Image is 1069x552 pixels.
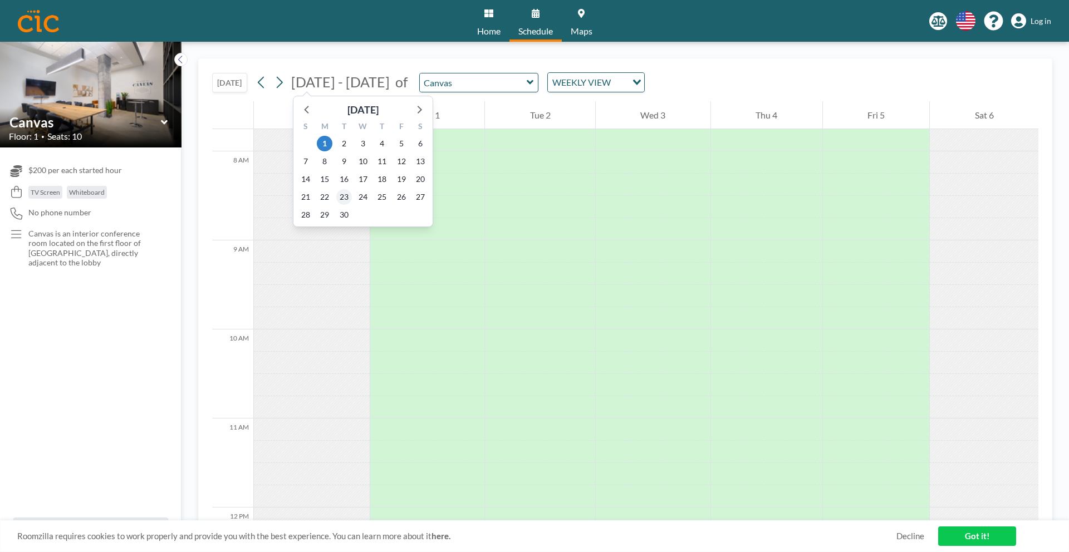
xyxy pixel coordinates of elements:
span: Saturday, September 6, 2025 [413,136,428,151]
a: Decline [896,531,924,541]
div: T [335,120,354,135]
span: TV Screen [31,188,60,196]
span: Maps [571,27,592,36]
span: Monday, September 15, 2025 [317,171,332,187]
span: Tuesday, September 23, 2025 [336,189,352,205]
span: Schedule [518,27,553,36]
span: $200 per each started hour [28,165,122,175]
button: All resources [13,517,168,539]
div: [DATE] [347,102,379,117]
span: Whiteboard [69,188,105,196]
span: Sunday, September 21, 2025 [298,189,313,205]
div: W [354,120,372,135]
span: Thursday, September 18, 2025 [374,171,390,187]
button: [DATE] [212,73,247,92]
a: Got it! [938,526,1016,546]
span: Sunday, September 28, 2025 [298,207,313,223]
span: Thursday, September 4, 2025 [374,136,390,151]
span: Floor: 1 [9,131,38,142]
div: T [372,120,391,135]
span: [DATE] - [DATE] [291,73,390,90]
span: Saturday, September 20, 2025 [413,171,428,187]
span: Friday, September 19, 2025 [394,171,409,187]
span: Thursday, September 25, 2025 [374,189,390,205]
span: WEEKLY VIEW [550,75,613,90]
div: 11 AM [212,418,253,507]
div: Search for option [548,73,644,92]
div: Tue 2 [485,101,595,129]
span: Monday, September 1, 2025 [317,136,332,151]
div: 8 AM [212,151,253,240]
div: Sun 31 [254,101,370,129]
input: Canvas [9,114,161,130]
span: Friday, September 5, 2025 [394,136,409,151]
span: Thursday, September 11, 2025 [374,154,390,169]
span: Roomzilla requires cookies to work properly and provide you with the best experience. You can lea... [17,531,896,541]
span: Monday, September 22, 2025 [317,189,332,205]
img: organization-logo [18,10,59,32]
a: here. [431,531,450,541]
a: Log in [1011,13,1051,29]
span: Wednesday, September 24, 2025 [355,189,371,205]
span: Monday, September 8, 2025 [317,154,332,169]
span: Wednesday, September 17, 2025 [355,171,371,187]
span: Sunday, September 7, 2025 [298,154,313,169]
span: • [41,133,45,140]
span: Sunday, September 14, 2025 [298,171,313,187]
div: S [411,120,430,135]
span: Wednesday, September 10, 2025 [355,154,371,169]
div: S [296,120,315,135]
span: Tuesday, September 30, 2025 [336,207,352,223]
span: No phone number [28,208,91,218]
div: 10 AM [212,329,253,418]
div: M [315,120,334,135]
span: Log in [1031,16,1051,26]
span: Tuesday, September 2, 2025 [336,136,352,151]
input: Search for option [614,75,626,90]
span: Friday, September 26, 2025 [394,189,409,205]
span: Monday, September 29, 2025 [317,207,332,223]
span: of [395,73,408,91]
p: Canvas is an interior conference room located on the first floor of [GEOGRAPHIC_DATA], directly a... [28,229,159,268]
div: Sat 6 [930,101,1038,129]
span: Wednesday, September 3, 2025 [355,136,371,151]
span: Tuesday, September 9, 2025 [336,154,352,169]
span: Friday, September 12, 2025 [394,154,409,169]
div: F [391,120,410,135]
span: Saturday, September 13, 2025 [413,154,428,169]
span: Tuesday, September 16, 2025 [336,171,352,187]
span: Seats: 10 [47,131,82,142]
span: Saturday, September 27, 2025 [413,189,428,205]
div: Thu 4 [711,101,822,129]
input: Canvas [420,73,527,92]
span: Home [477,27,501,36]
div: 9 AM [212,240,253,329]
div: Fri 5 [823,101,930,129]
div: Wed 3 [596,101,710,129]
